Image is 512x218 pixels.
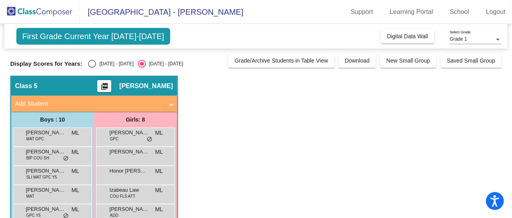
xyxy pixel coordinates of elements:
span: First Grade Current Year [DATE]-[DATE] [16,28,170,45]
span: Grade/Archive Students in Table View [234,57,328,64]
span: MAT [26,193,34,199]
span: Grade 1 [450,36,467,42]
span: ML [71,167,79,175]
span: MAT GPC [26,136,44,142]
mat-radio-group: Select an option [88,60,183,68]
span: SLI MAT GPC Y5 [26,174,57,180]
mat-expansion-panel-header: Add Student [11,96,177,112]
span: [PERSON_NAME] [26,129,66,137]
mat-panel-title: Add Student [15,99,163,108]
a: Learning Portal [384,6,440,18]
span: [PERSON_NAME] [26,205,66,213]
span: Digital Data Wall [387,33,428,39]
span: [PERSON_NAME] [110,129,150,137]
button: Grade/Archive Students in Table View [228,53,335,68]
div: [DATE] - [DATE] [146,60,183,67]
button: New Small Group [380,53,437,68]
span: ML [71,186,79,194]
span: Class 5 [15,82,37,90]
span: GPC [110,136,119,142]
span: Display Scores for Years: [10,60,83,67]
span: ML [155,205,163,214]
span: ML [155,167,163,175]
span: New Small Group [386,57,430,64]
span: BIP COU SH [26,155,49,161]
a: Logout [480,6,512,18]
span: [PERSON_NAME] Sailor [110,205,150,213]
mat-icon: picture_as_pdf [100,82,109,94]
div: [DATE] - [DATE] [96,60,134,67]
button: Download [339,53,376,68]
button: Print Students Details [97,80,111,92]
span: ML [71,205,79,214]
span: Saved Small Group [447,57,495,64]
span: ML [71,148,79,156]
span: ML [71,129,79,137]
span: [PERSON_NAME] [110,148,150,156]
span: ML [155,148,163,156]
span: do_not_disturb_alt [63,155,69,162]
span: [GEOGRAPHIC_DATA] - [PERSON_NAME] [80,6,243,18]
span: COU FLS ATT [110,193,136,199]
span: [PERSON_NAME] [26,148,66,156]
span: ML [155,186,163,194]
span: Izabeau Law [110,186,150,194]
button: Digital Data Wall [381,29,435,43]
a: Support [345,6,380,18]
div: Boys : 10 [11,112,94,128]
div: Girls: 8 [94,112,177,128]
a: School [443,6,476,18]
span: [PERSON_NAME] [26,186,66,194]
span: ML [155,129,163,137]
button: Saved Small Group [441,53,502,68]
span: [PERSON_NAME] [119,82,173,90]
span: [PERSON_NAME] [26,167,66,175]
span: Honor [PERSON_NAME] [110,167,150,175]
span: Download [345,57,370,64]
span: do_not_disturb_alt [147,136,152,143]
